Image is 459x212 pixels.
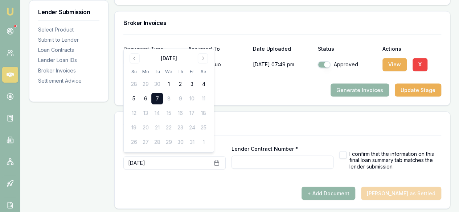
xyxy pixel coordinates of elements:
[186,78,198,90] button: 3
[395,83,441,96] button: Update Stage
[331,83,389,96] button: Generate Invoices
[140,78,151,90] button: 29
[128,93,140,104] button: 5
[198,78,209,90] button: 4
[413,58,427,71] button: X
[161,55,177,62] div: [DATE]
[123,46,182,51] div: Document Type
[123,20,441,26] h3: Broker Invoices
[38,77,99,84] div: Settlement Advice
[163,78,175,90] button: 1
[317,46,376,51] div: Status
[6,7,15,16] img: emu-icon-u.png
[140,93,151,104] button: 6
[38,46,99,54] div: Loan Contracts
[188,46,247,51] div: Assigned To
[382,58,407,71] button: View
[163,68,175,75] th: Wednesday
[123,120,441,126] h3: Settlement Advice
[253,57,312,72] p: [DATE] 07:49 pm
[231,145,298,151] label: Lender Contract Number *
[130,53,140,63] button: Go to previous month
[198,53,208,63] button: Go to next month
[382,46,441,51] div: Actions
[38,57,99,64] div: Lender Loan IDs
[38,26,99,33] div: Select Product
[253,46,312,51] div: Date Uploaded
[175,78,186,90] button: 2
[151,68,163,75] th: Tuesday
[38,67,99,74] div: Broker Invoices
[38,9,99,15] h3: Lender Submission
[349,150,441,170] label: I confirm that the information on this final loan summary tab matches the lender submission.
[128,78,140,90] button: 28
[175,68,186,75] th: Thursday
[198,68,209,75] th: Saturday
[188,57,247,72] p: Qinchuan Luo
[186,68,198,75] th: Friday
[151,78,163,90] button: 30
[302,187,355,200] button: + Add Document
[128,68,140,75] th: Sunday
[140,68,151,75] th: Monday
[317,61,376,68] div: Approved
[151,93,163,104] button: 7
[123,156,225,169] button: [DATE]
[38,36,99,43] div: Submit to Lender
